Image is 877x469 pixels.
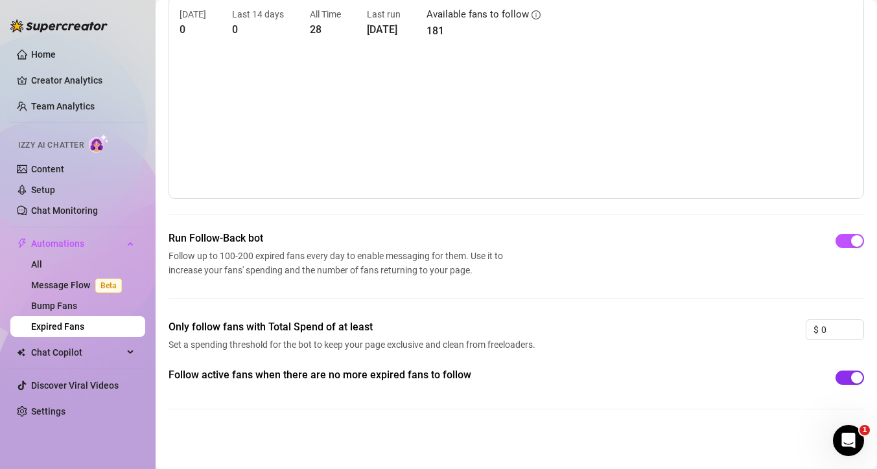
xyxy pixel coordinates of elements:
[31,164,64,174] a: Content
[367,7,401,21] article: Last run
[833,425,864,456] iframe: Intercom live chat
[31,280,127,290] a: Message FlowBeta
[232,21,284,38] article: 0
[427,23,541,39] article: 181
[532,10,541,19] span: info-circle
[10,19,108,32] img: logo-BBDzfeDw.svg
[31,406,65,417] a: Settings
[31,233,123,254] span: Automations
[859,425,870,435] span: 1
[18,139,84,152] span: Izzy AI Chatter
[169,337,539,352] span: Set a spending threshold for the bot to keep your page exclusive and clean from freeloaders.
[180,21,206,38] article: 0
[169,319,539,335] span: Only follow fans with Total Spend of at least
[367,21,401,38] article: [DATE]
[31,342,123,363] span: Chat Copilot
[310,7,341,21] article: All Time
[31,380,119,391] a: Discover Viral Videos
[89,134,109,153] img: AI Chatter
[17,238,27,249] span: thunderbolt
[17,348,25,357] img: Chat Copilot
[31,205,98,216] a: Chat Monitoring
[31,101,95,111] a: Team Analytics
[31,259,42,269] a: All
[31,70,135,91] a: Creator Analytics
[31,301,77,311] a: Bump Fans
[169,249,508,277] span: Follow up to 100-200 expired fans every day to enable messaging for them. Use it to increase your...
[31,185,55,195] a: Setup
[169,367,539,383] span: Follow active fans when there are no more expired fans to follow
[31,321,84,332] a: Expired Fans
[232,7,284,21] article: Last 14 days
[95,279,122,293] span: Beta
[427,7,529,23] article: Available fans to follow
[180,7,206,21] article: [DATE]
[169,231,508,246] span: Run Follow-Back bot
[310,21,341,38] article: 28
[31,49,56,60] a: Home
[821,320,863,339] input: 0.00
